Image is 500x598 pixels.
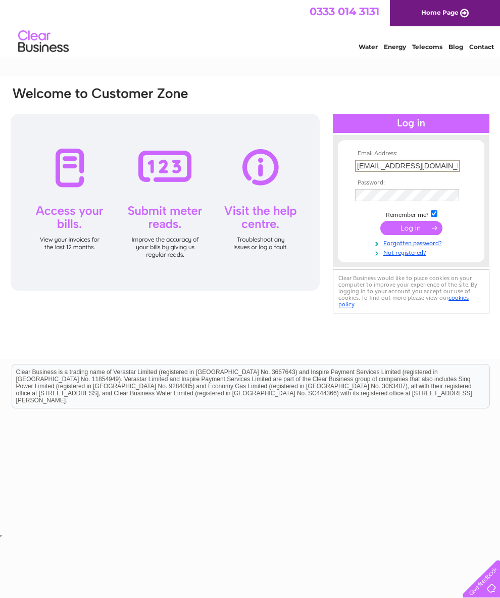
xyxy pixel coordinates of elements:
th: Password: [353,179,470,187]
a: Forgotten password? [355,238,470,247]
td: Remember me? [353,209,470,219]
a: Telecoms [412,43,442,51]
div: Clear Business would like to place cookies on your computer to improve your experience of the sit... [333,269,489,313]
a: Contact [469,43,494,51]
img: logo.png [18,26,69,57]
a: Blog [448,43,463,51]
a: Water [359,43,378,51]
a: 0333 014 3131 [310,5,379,18]
a: Energy [384,43,406,51]
input: Submit [380,221,442,235]
a: Not registered? [355,247,470,257]
th: Email Address: [353,150,470,157]
a: cookies policy [338,294,469,308]
div: Clear Business is a trading name of Verastar Limited (registered in [GEOGRAPHIC_DATA] No. 3667643... [12,6,489,49]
